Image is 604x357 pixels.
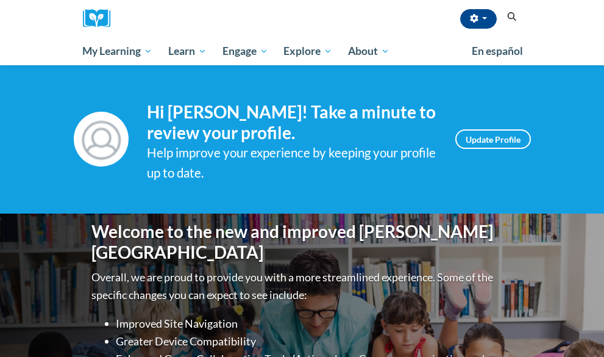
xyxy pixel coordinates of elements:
[348,44,389,59] span: About
[160,37,215,65] a: Learn
[503,10,521,24] button: Search
[74,37,531,65] div: Main menu
[83,9,119,28] img: Logo brand
[83,9,119,28] a: Cox Campus
[215,37,276,65] a: Engage
[283,44,332,59] span: Explore
[472,45,523,57] span: En español
[460,9,497,29] button: Account Settings
[147,143,437,183] div: Help improve your experience by keeping your profile up to date.
[116,333,513,350] li: Greater Device Compatibility
[92,269,513,304] p: Overall, we are proud to provide you with a more streamlined experience. Some of the specific cha...
[75,37,161,65] a: My Learning
[82,44,152,59] span: My Learning
[92,222,513,262] h1: Welcome to the new and improved [PERSON_NAME][GEOGRAPHIC_DATA]
[147,102,437,143] h4: Hi [PERSON_NAME]! Take a minute to review your profile.
[464,38,531,64] a: En español
[455,129,531,149] a: Update Profile
[116,315,513,333] li: Improved Site Navigation
[340,37,397,65] a: About
[275,37,340,65] a: Explore
[74,112,129,167] img: Profile Image
[168,44,207,59] span: Learn
[222,44,268,59] span: Engage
